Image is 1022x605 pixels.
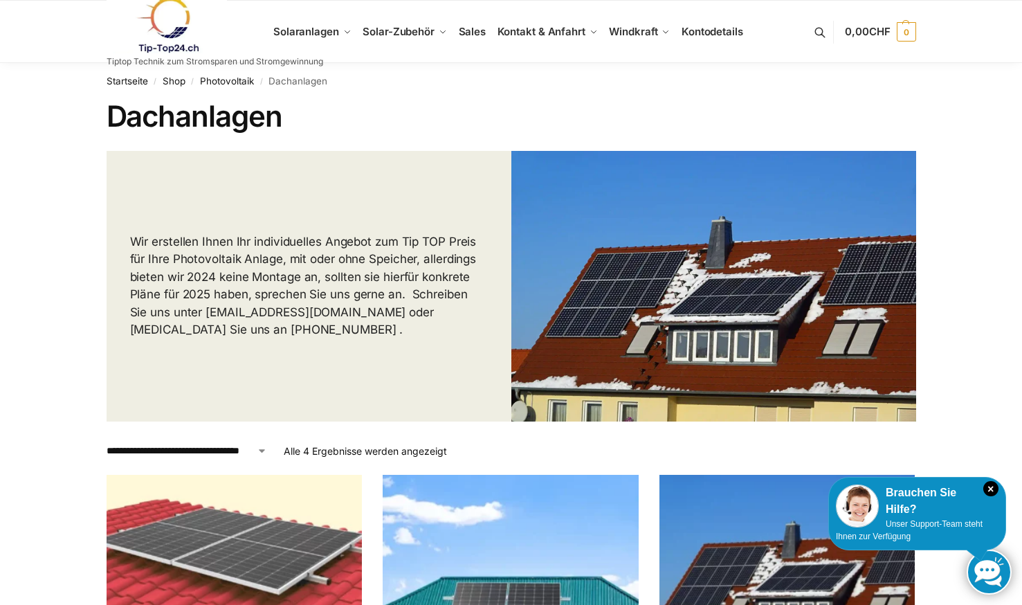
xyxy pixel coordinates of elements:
[676,1,749,63] a: Kontodetails
[498,25,585,38] span: Kontakt & Anfahrt
[897,22,916,42] span: 0
[107,75,148,87] a: Startseite
[363,25,435,38] span: Solar-Zubehör
[869,25,891,38] span: CHF
[682,25,743,38] span: Kontodetails
[273,25,339,38] span: Solaranlagen
[163,75,185,87] a: Shop
[453,1,491,63] a: Sales
[254,76,268,87] span: /
[107,444,267,458] select: Shop-Reihenfolge
[148,76,163,87] span: /
[836,519,983,541] span: Unser Support-Team steht Ihnen zur Verfügung
[609,25,657,38] span: Windkraft
[459,25,486,38] span: Sales
[185,76,200,87] span: /
[357,1,453,63] a: Solar-Zubehör
[107,57,323,66] p: Tiptop Technik zum Stromsparen und Stromgewinnung
[845,25,890,38] span: 0,00
[845,11,915,53] a: 0,00CHF 0
[107,99,916,134] h1: Dachanlagen
[491,1,603,63] a: Kontakt & Anfahrt
[107,63,916,99] nav: Breadcrumb
[284,444,447,458] p: Alle 4 Ergebnisse werden angezeigt
[511,151,916,422] img: Solar Dachanlage 6,5 KW
[836,485,879,527] img: Customer service
[200,75,254,87] a: Photovoltaik
[983,481,998,496] i: Schließen
[130,233,488,339] p: Wir erstellen Ihnen Ihr individuelles Angebot zum Tip TOP Preis für Ihre Photovoltaik Anlage, mit...
[836,485,998,518] div: Brauchen Sie Hilfe?
[603,1,676,63] a: Windkraft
